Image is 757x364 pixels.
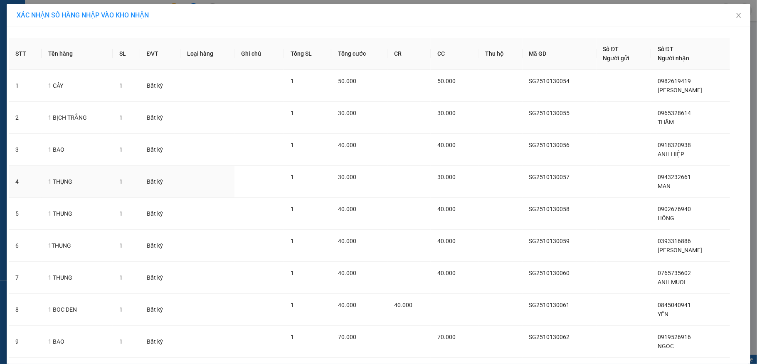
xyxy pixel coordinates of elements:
[17,11,149,19] span: XÁC NHẬN SỐ HÀNG NHẬP VÀO KHO NHẬN
[234,38,284,70] th: Ghi chú
[658,46,673,52] span: Số ĐT
[90,10,110,30] img: logo.jpg
[338,78,356,84] span: 50.000
[338,110,356,116] span: 30.000
[658,78,691,84] span: 0982619419
[529,302,570,308] span: SG2510130061
[140,102,180,134] td: Bất kỳ
[140,294,180,326] td: Bất kỳ
[9,294,42,326] td: 8
[42,262,113,294] td: 1 THUNG
[523,38,597,70] th: Mã GD
[478,38,522,70] th: Thu hộ
[658,183,671,189] span: MAN
[291,270,294,276] span: 1
[437,238,456,244] span: 40.000
[291,206,294,212] span: 1
[437,174,456,180] span: 30.000
[529,78,570,84] span: SG2510130054
[338,334,356,340] span: 70.000
[42,134,113,166] td: 1 BAO
[119,242,123,249] span: 1
[338,238,356,244] span: 40.000
[119,306,123,313] span: 1
[603,46,619,52] span: Số ĐT
[338,206,356,212] span: 40.000
[735,12,742,19] span: close
[727,4,750,27] button: Close
[437,334,456,340] span: 70.000
[42,198,113,230] td: 1 THUNG
[9,326,42,358] td: 9
[658,206,691,212] span: 0902676940
[119,210,123,217] span: 1
[658,279,685,285] span: ANH MUOI
[140,166,180,198] td: Bất kỳ
[529,142,570,148] span: SG2510130056
[42,326,113,358] td: 1 BAO
[291,238,294,244] span: 1
[9,38,42,70] th: STT
[331,38,387,70] th: Tổng cước
[437,270,456,276] span: 40.000
[658,87,702,93] span: [PERSON_NAME]
[42,230,113,262] td: 1THUNG
[9,134,42,166] td: 3
[437,78,456,84] span: 50.000
[431,38,478,70] th: CC
[338,270,356,276] span: 40.000
[119,146,123,153] span: 1
[658,215,674,221] span: HỒNG
[658,270,691,276] span: 0765735602
[9,102,42,134] td: 2
[42,166,113,198] td: 1 THỤNG
[119,82,123,89] span: 1
[140,230,180,262] td: Bất kỳ
[658,174,691,180] span: 0943232661
[42,38,113,70] th: Tên hàng
[119,114,123,121] span: 1
[70,39,114,50] li: (c) 2017
[291,142,294,148] span: 1
[291,78,294,84] span: 1
[658,247,702,253] span: [PERSON_NAME]
[603,55,630,61] span: Người gửi
[119,274,123,281] span: 1
[10,54,47,93] b: [PERSON_NAME]
[291,174,294,180] span: 1
[658,142,691,148] span: 0918320938
[140,38,180,70] th: ĐVT
[529,270,570,276] span: SG2510130060
[658,55,689,61] span: Người nhận
[529,206,570,212] span: SG2510130058
[9,166,42,198] td: 4
[437,142,456,148] span: 40.000
[42,102,113,134] td: 1 BỊCH TRẮNG
[42,70,113,102] td: 1 CÂY
[119,338,123,345] span: 1
[284,38,331,70] th: Tổng SL
[437,206,456,212] span: 40.000
[140,326,180,358] td: Bất kỳ
[291,334,294,340] span: 1
[658,302,691,308] span: 0845040941
[658,110,691,116] span: 0965328614
[9,262,42,294] td: 7
[140,70,180,102] td: Bất kỳ
[658,151,684,157] span: ANH HIỆP
[9,198,42,230] td: 5
[140,262,180,294] td: Bất kỳ
[529,334,570,340] span: SG2510130062
[338,302,356,308] span: 40.000
[180,38,234,70] th: Loại hàng
[54,12,80,80] b: BIÊN NHẬN GỬI HÀNG HÓA
[338,142,356,148] span: 40.000
[9,230,42,262] td: 6
[9,70,42,102] td: 1
[394,302,412,308] span: 40.000
[529,110,570,116] span: SG2510130055
[658,343,674,349] span: NGOC
[70,32,114,38] b: [DOMAIN_NAME]
[140,198,180,230] td: Bất kỳ
[338,174,356,180] span: 30.000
